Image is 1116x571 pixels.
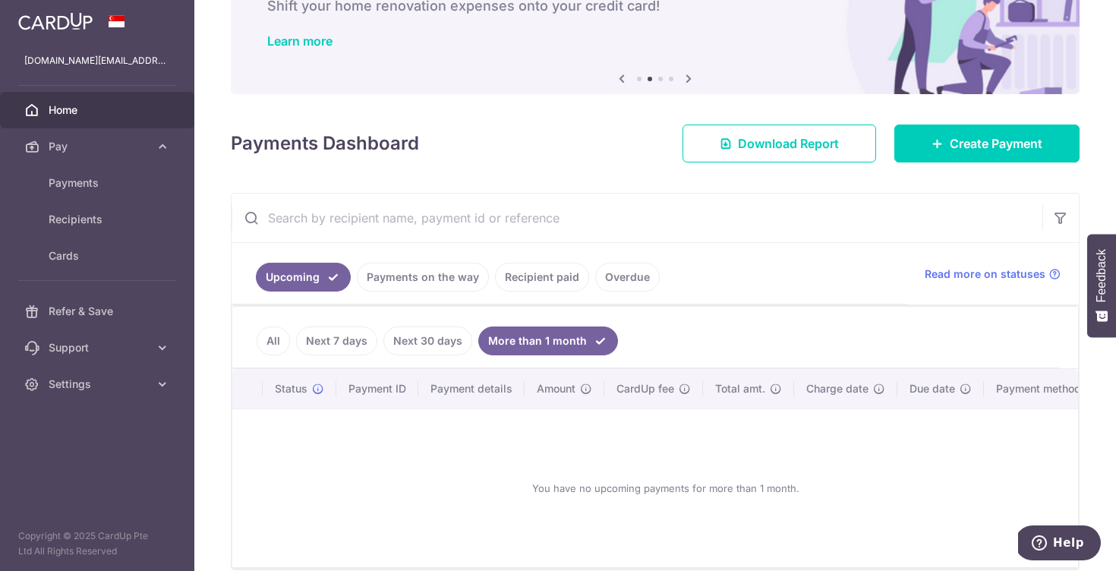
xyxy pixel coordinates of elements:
span: Total amt. [715,381,765,396]
a: Next 7 days [296,327,377,355]
a: Read more on statuses [925,267,1061,282]
th: Payment method [984,369,1099,409]
th: Payment details [418,369,525,409]
a: Upcoming [256,263,351,292]
span: CardUp fee [616,381,674,396]
span: Refer & Save [49,304,149,319]
a: Learn more [267,33,333,49]
span: Read more on statuses [925,267,1045,282]
a: Download Report [683,125,876,162]
span: Support [49,340,149,355]
span: Cards [49,248,149,263]
span: Feedback [1095,249,1108,302]
span: Amount [537,381,575,396]
span: Due date [910,381,955,396]
h4: Payments Dashboard [231,130,419,157]
img: CardUp [18,12,93,30]
button: Feedback - Show survey [1087,234,1116,337]
a: Next 30 days [383,327,472,355]
span: Create Payment [950,134,1042,153]
a: Recipient paid [495,263,589,292]
th: Payment ID [336,369,418,409]
iframe: Opens a widget where you can find more information [1018,525,1101,563]
span: Payments [49,175,149,191]
span: Recipients [49,212,149,227]
span: Pay [49,139,149,154]
span: Home [49,103,149,118]
a: Payments on the way [357,263,489,292]
a: All [257,327,290,355]
span: Download Report [738,134,839,153]
a: Overdue [595,263,660,292]
span: Status [275,381,307,396]
a: Create Payment [894,125,1080,162]
span: Settings [49,377,149,392]
input: Search by recipient name, payment id or reference [232,194,1042,242]
p: [DOMAIN_NAME][EMAIL_ADDRESS][DOMAIN_NAME] [24,53,170,68]
a: More than 1 month [478,327,618,355]
div: You have no upcoming payments for more than 1 month. [251,421,1081,555]
span: Charge date [806,381,869,396]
